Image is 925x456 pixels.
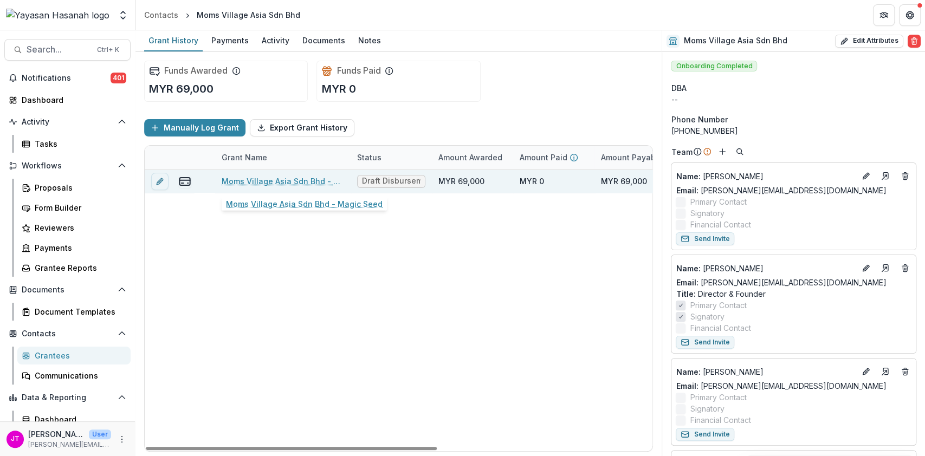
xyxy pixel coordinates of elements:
p: MYR 0 [321,81,355,97]
button: edit [151,173,169,190]
a: Payments [207,30,253,51]
span: Primary Contact [690,196,746,207]
div: Reviewers [35,222,122,233]
div: Payments [207,32,253,48]
a: Dashboard [17,411,131,428]
div: Amount Payable [594,146,676,169]
a: Notes [354,30,385,51]
p: [PERSON_NAME][EMAIL_ADDRESS][DOMAIN_NAME] [28,440,111,450]
div: Grant Name [215,146,351,169]
div: Documents [298,32,350,48]
button: Edit Attributes [835,35,903,48]
div: Payments [35,242,122,253]
span: Signatory [690,207,724,219]
span: Activity [22,118,113,127]
a: Form Builder [17,199,131,217]
button: Add [716,145,729,158]
button: Open Workflows [4,157,131,174]
div: Amount Awarded [432,146,513,169]
p: Amount Paid [520,152,567,163]
button: Edit [859,170,872,183]
button: Edit [859,365,872,378]
p: Amount Payable [601,152,663,163]
a: Reviewers [17,219,131,237]
div: [PHONE_NUMBER] [671,125,916,136]
div: Grantee Reports [35,262,122,273]
span: Name : [676,264,700,273]
div: Status [351,152,388,163]
span: Documents [22,285,113,295]
a: Contacts [140,7,183,23]
a: Name: [PERSON_NAME] [676,366,855,377]
h2: Funds Awarded [164,66,228,76]
p: [PERSON_NAME] [676,263,855,274]
button: Export Grant History [250,119,354,136]
div: Josselyn Tan [11,435,20,442]
a: Document Templates [17,303,131,321]
button: Search... [4,39,131,61]
span: Phone Number [671,114,727,125]
button: Deletes [898,170,911,183]
span: Name : [676,172,700,181]
button: Deletes [898,365,911,378]
span: Financial Contact [690,219,751,230]
div: Status [351,146,432,169]
button: Edit [859,262,872,275]
a: Tasks [17,135,131,153]
div: Dashboard [22,94,122,106]
button: view-payments [178,175,191,188]
span: Email: [676,186,698,195]
div: Grant History [144,32,203,48]
div: Dashboard [35,414,122,425]
span: Financial Contact [690,414,751,426]
button: Deletes [898,262,911,275]
div: Notes [354,32,385,48]
div: -- [671,94,916,105]
button: Send Invite [676,336,734,349]
a: Communications [17,367,131,385]
a: Moms Village Asia Sdn Bhd - Magic Seed [222,175,344,187]
h2: Moms Village Asia Sdn Bhd [684,36,787,45]
button: Open Documents [4,281,131,298]
button: Manually Log Grant [144,119,245,136]
a: Name: [PERSON_NAME] [676,263,855,274]
a: Name: [PERSON_NAME] [676,171,855,182]
a: Proposals [17,179,131,197]
p: [PERSON_NAME] [676,366,855,377]
div: Grant Name [215,152,274,163]
span: Email: [676,278,698,287]
button: Get Help [899,4,921,26]
button: Send Invite [676,428,734,441]
a: Payments [17,239,131,257]
a: Email: [PERSON_NAME][EMAIL_ADDRESS][DOMAIN_NAME] [676,380,886,392]
span: Workflows [22,161,113,171]
span: 401 [111,73,126,83]
button: Open Data & Reporting [4,389,131,406]
span: Email: [676,381,698,390]
span: Financial Contact [690,322,751,334]
a: Go to contact [877,363,894,380]
h2: Funds Paid [337,66,380,76]
div: MYR 0 [520,175,544,187]
span: Onboarding Completed [671,61,757,71]
span: Name : [676,367,700,376]
button: Delete [908,35,921,48]
button: Open Contacts [4,325,131,342]
p: [PERSON_NAME] [28,428,85,440]
button: Notifications401 [4,69,131,87]
a: Email: [PERSON_NAME][EMAIL_ADDRESS][DOMAIN_NAME] [676,277,886,288]
div: Grantees [35,350,122,361]
span: DBA [671,82,686,94]
div: Form Builder [35,202,122,213]
button: More [115,433,128,446]
p: Director & Founder [676,288,911,299]
span: Signatory [690,403,724,414]
div: Document Templates [35,306,122,317]
a: Grantee Reports [17,259,131,277]
span: Title : [676,289,695,298]
p: [PERSON_NAME] [676,171,855,182]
